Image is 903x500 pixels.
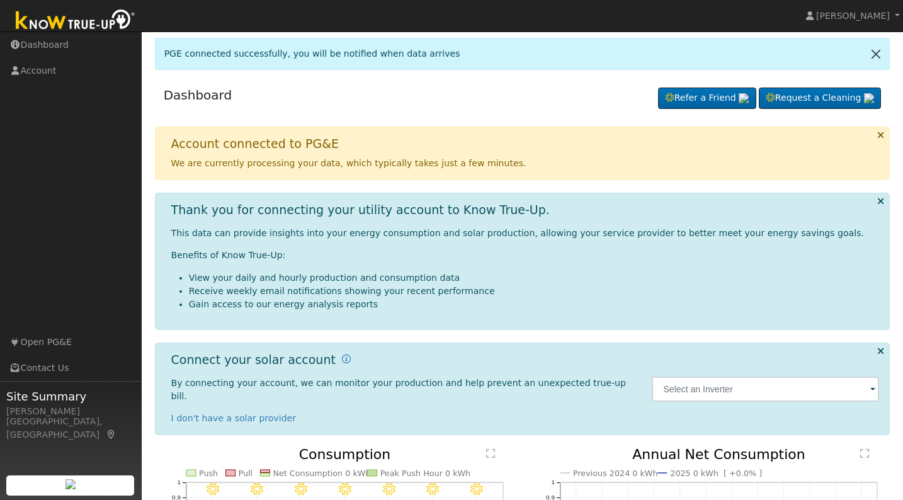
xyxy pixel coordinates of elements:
i: 9/11 - Clear [207,483,219,496]
img: retrieve [864,93,874,103]
i: 9/17 - Clear [470,483,483,496]
h1: Connect your solar account [171,353,336,367]
a: Close [863,38,889,69]
text: Annual Net Consumption [632,446,805,462]
span: [PERSON_NAME] [816,11,890,21]
a: Map [106,429,117,440]
text: 1 [177,479,181,486]
div: PGE connected successfully, you will be notified when data arrives [155,38,890,70]
text: Consumption [298,446,390,462]
input: Select an Inverter [652,377,879,402]
text:  [486,448,495,458]
a: I don't have a solar provider [171,413,297,423]
div: [GEOGRAPHIC_DATA], [GEOGRAPHIC_DATA] [6,415,135,441]
span: This data can provide insights into your energy consumption and solar production, allowing your s... [171,228,864,238]
span: Site Summary [6,388,135,405]
a: Request a Cleaning [759,88,881,109]
text: 1 [551,479,555,486]
img: retrieve [65,479,76,489]
i: 9/12 - Clear [251,483,263,496]
text: 2025 0 kWh [ +0.0% ] [671,469,763,478]
p: Benefits of Know True-Up: [171,249,880,262]
text: Net Consumption 0 kWh [273,469,370,478]
h1: Thank you for connecting your utility account to Know True-Up. [171,203,550,217]
i: 9/16 - Clear [426,483,439,496]
li: Receive weekly email notifications showing your recent performance [189,285,880,298]
text:  [860,448,869,458]
img: Know True-Up [9,7,142,35]
a: Refer a Friend [658,88,756,109]
i: 9/15 - Clear [382,483,395,496]
a: Dashboard [164,88,232,103]
text: Peak Push Hour 0 kWh [380,469,470,478]
li: Gain access to our energy analysis reports [189,298,880,311]
i: 9/14 - Clear [338,483,351,496]
div: [PERSON_NAME] [6,405,135,418]
text: Previous 2024 0 kWh [573,469,658,478]
img: retrieve [739,93,749,103]
li: View your daily and hourly production and consumption data [189,271,880,285]
span: By connecting your account, we can monitor your production and help prevent an unexpected true-up... [171,378,626,401]
span: We are currently processing your data, which typically takes just a few minutes. [171,158,526,168]
i: 9/13 - Clear [295,483,307,496]
text: Pull [238,469,253,478]
h1: Account connected to PG&E [171,137,339,151]
text: Push [199,469,218,478]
